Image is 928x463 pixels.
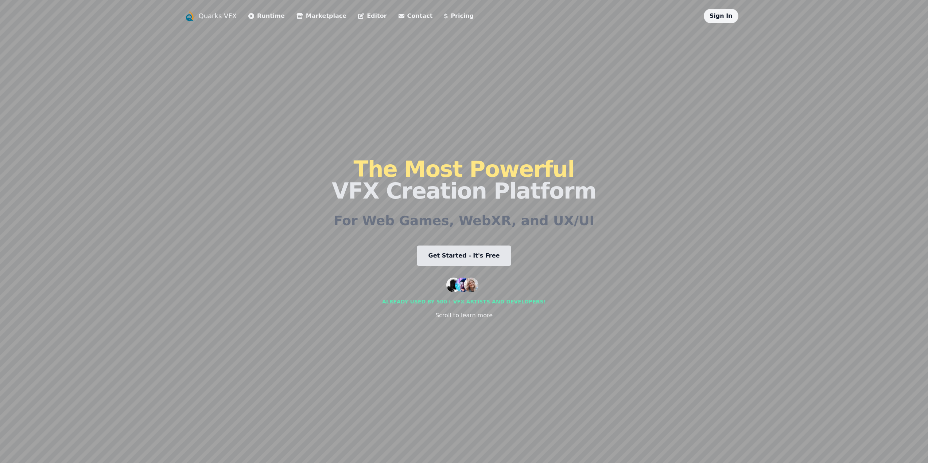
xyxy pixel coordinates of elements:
[296,12,346,20] a: Marketplace
[710,12,733,19] a: Sign In
[444,12,474,20] a: Pricing
[353,156,574,182] span: The Most Powerful
[199,11,237,21] a: Quarks VFX
[417,246,512,266] a: Get Started - It's Free
[464,278,478,292] img: customer 3
[455,278,470,292] img: customer 2
[358,12,387,20] a: Editor
[332,158,596,202] h1: VFX Creation Platform
[382,298,546,305] div: Already used by 500+ vfx artists and developers!
[435,311,493,320] div: Scroll to learn more
[334,213,594,228] h2: For Web Games, WebXR, and UX/UI
[248,12,285,20] a: Runtime
[446,278,461,292] img: customer 1
[399,12,433,20] a: Contact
